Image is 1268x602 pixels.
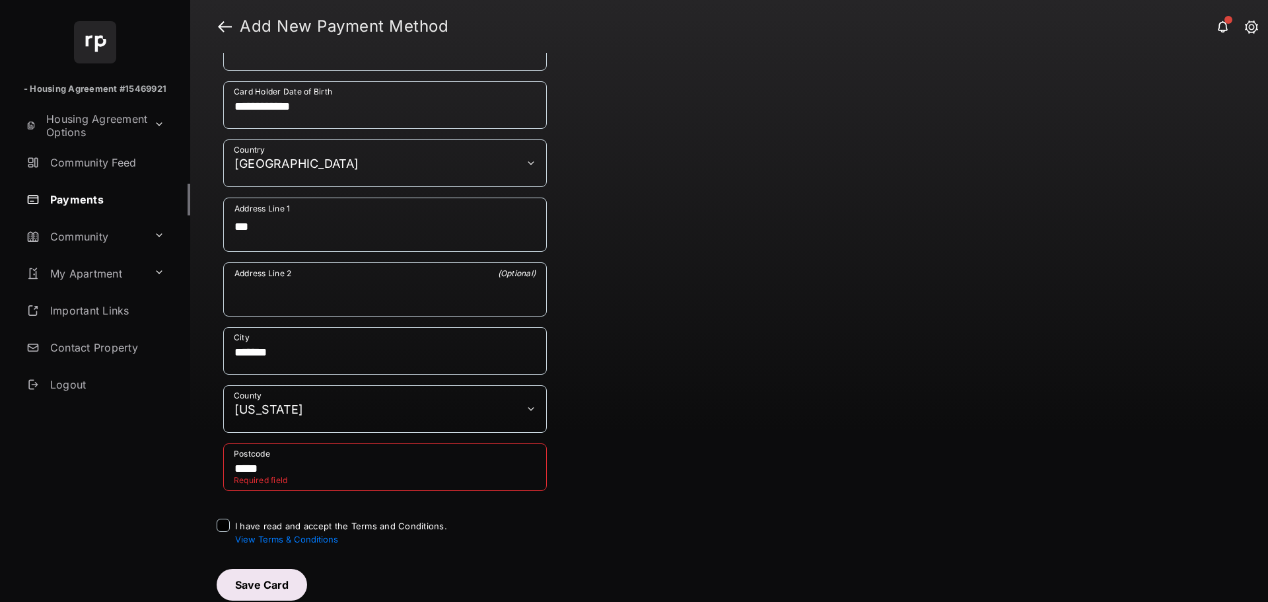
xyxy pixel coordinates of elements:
[223,385,547,433] div: payment_method_screening[postal_addresses][administrativeArea]
[235,521,447,545] span: I have read and accept the Terms and Conditions.
[223,198,547,252] div: payment_method_screening[postal_addresses][addressLine1]
[223,327,547,375] div: payment_method_screening[postal_addresses][locality]
[223,262,547,317] div: payment_method_screening[postal_addresses][addressLine2]
[21,221,149,252] a: Community
[235,534,338,545] button: I have read and accept the Terms and Conditions.
[223,443,547,491] div: payment_method_screening[postal_addresses][postalCode]
[21,184,190,215] a: Payments
[24,83,166,96] p: - Housing Agreement #15469921
[217,569,307,601] button: Save Card
[21,258,149,289] a: My Apartment
[21,369,190,400] a: Logout
[21,295,170,326] a: Important Links
[240,19,448,34] strong: Add New Payment Method
[21,147,190,178] a: Community Feed
[223,139,547,187] div: payment_method_screening[postal_addresses][country]
[74,21,116,63] img: svg+xml;base64,PHN2ZyB4bWxucz0iaHR0cDovL3d3dy53My5vcmcvMjAwMC9zdmciIHdpZHRoPSI2NCIgaGVpZ2h0PSI2NC...
[21,110,149,141] a: Housing Agreement Options
[21,332,190,363] a: Contact Property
